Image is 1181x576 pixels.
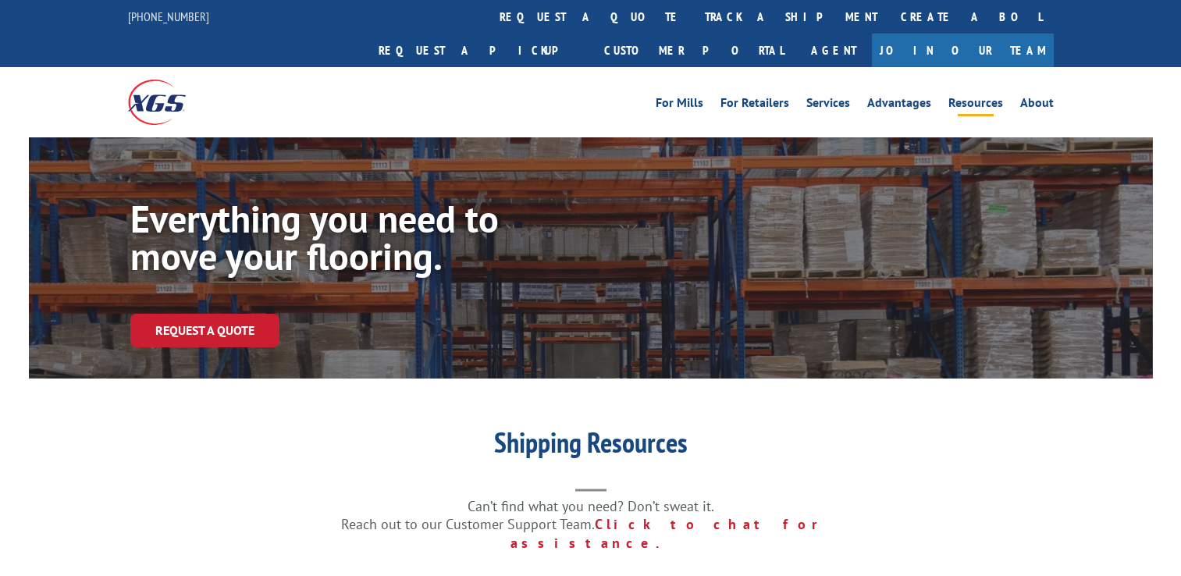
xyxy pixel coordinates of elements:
[867,97,931,114] a: Advantages
[1020,97,1054,114] a: About
[279,428,903,464] h1: Shipping Resources
[795,34,872,67] a: Agent
[806,97,850,114] a: Services
[130,314,279,347] a: Request a Quote
[592,34,795,67] a: Customer Portal
[128,9,209,24] a: [PHONE_NUMBER]
[510,515,840,552] a: Click to chat for assistance.
[130,200,599,283] h1: Everything you need to move your flooring.
[367,34,592,67] a: Request a pickup
[872,34,1054,67] a: Join Our Team
[279,497,903,553] p: Can’t find what you need? Don’t sweat it. Reach out to our Customer Support Team.
[720,97,789,114] a: For Retailers
[656,97,703,114] a: For Mills
[948,97,1003,114] a: Resources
